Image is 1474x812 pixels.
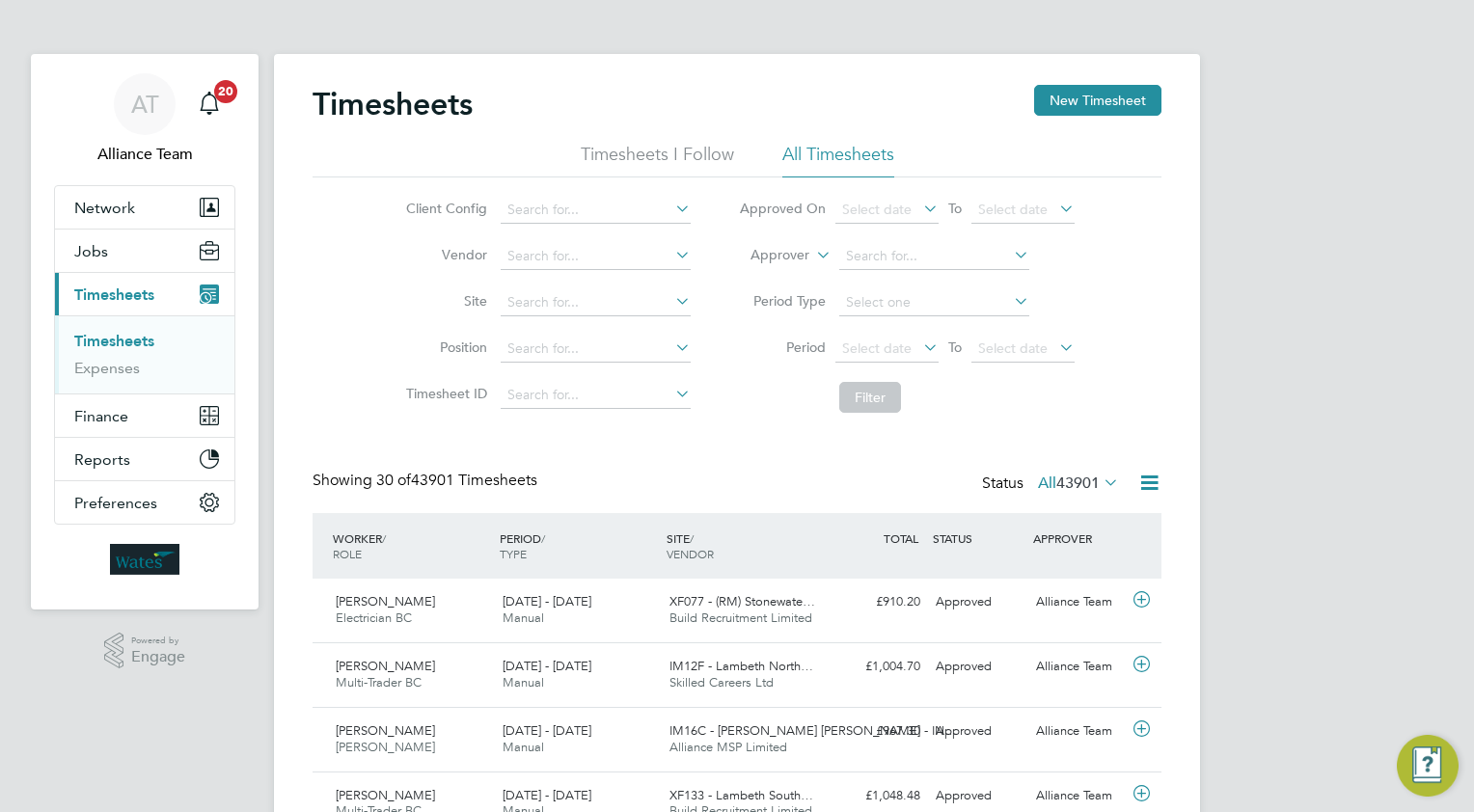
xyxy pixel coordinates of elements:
[503,658,591,674] span: [DATE] - [DATE]
[400,200,487,217] label: Client Config
[884,530,918,546] span: TOTAL
[839,243,1029,270] input: Search for...
[828,651,928,683] div: £1,004.70
[503,593,591,609] span: [DATE] - [DATE]
[503,609,544,626] span: Manual
[328,521,495,571] div: WORKER
[501,197,691,224] input: Search for...
[313,85,473,123] h2: Timesheets
[669,722,957,739] span: IM16C - [PERSON_NAME] [PERSON_NAME] - IN…
[55,481,234,524] button: Preferences
[55,186,234,229] button: Network
[690,530,694,546] span: /
[1028,521,1129,555] div: APPROVER
[982,471,1123,498] div: Status
[495,521,662,571] div: PERIOD
[839,289,1029,316] input: Select one
[723,246,809,265] label: Approver
[669,658,813,674] span: IM12F - Lambeth North…
[336,593,435,609] span: [PERSON_NAME]
[978,201,1048,218] span: Select date
[336,722,435,739] span: [PERSON_NAME]
[55,438,234,480] button: Reports
[1056,474,1100,493] span: 43901
[669,674,774,690] span: Skilled Careers Ltd
[842,339,912,357] span: Select date
[54,73,235,166] a: ATAlliance Team
[500,546,527,561] span: TYPE
[131,633,185,649] span: Powered by
[74,242,108,260] span: Jobs
[336,739,435,755] span: [PERSON_NAME]
[1028,716,1129,747] div: Alliance Team
[313,471,541,491] div: Showing
[1397,735,1459,797] button: Engage Resource Center
[131,92,159,117] span: AT
[503,722,591,739] span: [DATE] - [DATE]
[828,780,928,812] div: £1,048.48
[333,546,362,561] span: ROLE
[55,230,234,272] button: Jobs
[503,787,591,803] span: [DATE] - [DATE]
[400,338,487,356] label: Position
[74,199,135,217] span: Network
[739,200,826,217] label: Approved On
[928,780,1028,812] div: Approved
[581,143,734,177] li: Timesheets I Follow
[501,243,691,270] input: Search for...
[839,382,901,413] button: Filter
[828,716,928,747] div: £967.30
[501,336,691,363] input: Search for...
[54,143,235,166] span: Alliance Team
[669,593,815,609] span: XF077 - (RM) Stonewate…
[928,521,1028,555] div: STATUS
[400,385,487,402] label: Timesheet ID
[842,201,912,218] span: Select date
[400,246,487,263] label: Vendor
[74,407,128,425] span: Finance
[928,716,1028,747] div: Approved
[669,609,812,626] span: Build Recruitment Limited
[503,739,544,755] span: Manual
[400,292,487,310] label: Site
[942,196,968,221] span: To
[110,544,179,575] img: wates-logo-retina.png
[739,292,826,310] label: Period Type
[31,54,259,609] nav: Main navigation
[55,315,234,393] div: Timesheets
[55,394,234,437] button: Finance
[782,143,894,177] li: All Timesheets
[74,359,140,377] a: Expenses
[336,658,435,674] span: [PERSON_NAME]
[669,787,813,803] span: XF133 - Lambeth South…
[54,544,235,575] a: Go to home page
[541,530,545,546] span: /
[104,633,186,669] a: Powered byEngage
[1038,474,1119,493] label: All
[501,289,691,316] input: Search for...
[503,674,544,690] span: Manual
[336,787,435,803] span: [PERSON_NAME]
[739,338,826,356] label: Period
[376,471,537,490] span: 43901 Timesheets
[74,332,154,350] a: Timesheets
[942,335,968,360] span: To
[190,73,229,135] a: 20
[376,471,411,490] span: 30 of
[828,586,928,618] div: £910.20
[928,586,1028,618] div: Approved
[131,649,185,665] span: Engage
[382,530,386,546] span: /
[669,739,787,755] span: Alliance MSP Limited
[55,273,234,315] button: Timesheets
[501,382,691,409] input: Search for...
[1028,586,1129,618] div: Alliance Team
[74,450,130,469] span: Reports
[662,521,829,571] div: SITE
[978,339,1048,357] span: Select date
[1028,780,1129,812] div: Alliance Team
[214,80,237,103] span: 20
[74,285,154,304] span: Timesheets
[336,674,422,690] span: Multi-Trader BC
[1028,651,1129,683] div: Alliance Team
